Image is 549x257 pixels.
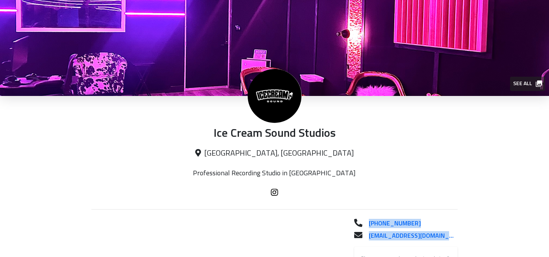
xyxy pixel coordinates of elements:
p: Professional Recording Studio in [GEOGRAPHIC_DATA] [183,169,366,178]
img: Ice Cream Sound Studios [248,69,302,123]
button: See all [510,77,545,91]
p: Ice Cream Sound Studios [91,127,458,141]
a: [PHONE_NUMBER] [363,219,458,228]
span: See all [513,79,541,89]
a: [EMAIL_ADDRESS][DOMAIN_NAME] [363,231,458,240]
p: [GEOGRAPHIC_DATA], [GEOGRAPHIC_DATA] [91,149,458,158]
